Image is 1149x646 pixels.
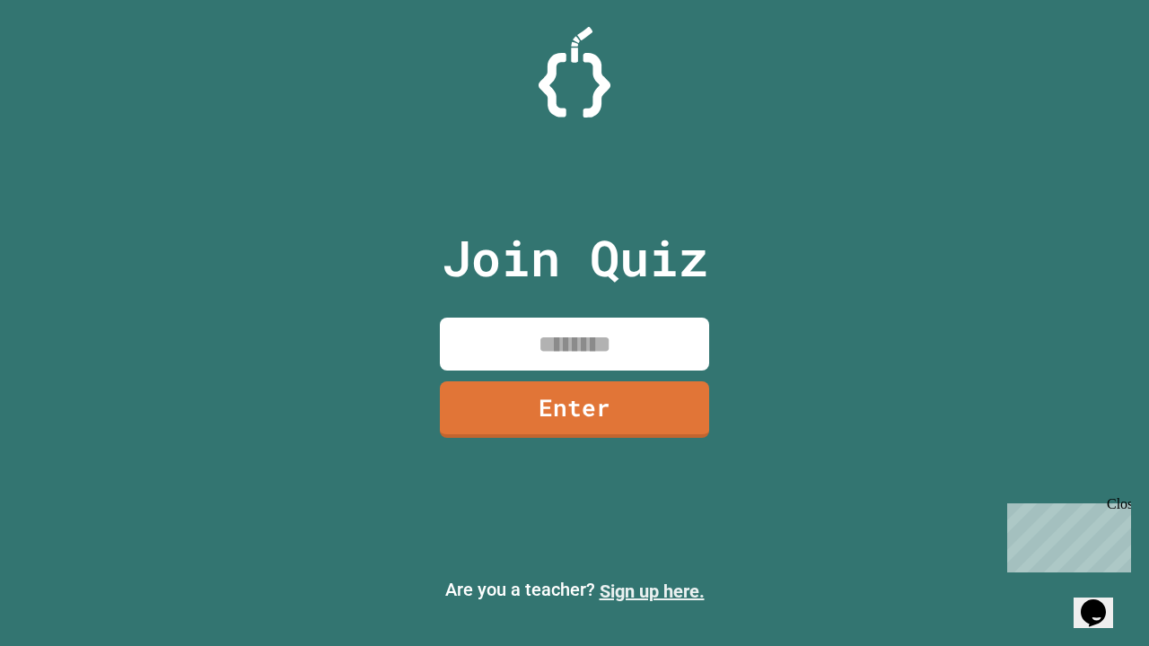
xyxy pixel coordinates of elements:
p: Join Quiz [442,221,708,295]
p: Are you a teacher? [14,576,1135,605]
iframe: chat widget [1000,496,1131,572]
a: Enter [440,381,709,438]
iframe: chat widget [1074,574,1131,628]
img: Logo.svg [539,27,610,118]
div: Chat with us now!Close [7,7,124,114]
a: Sign up here. [600,581,705,602]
